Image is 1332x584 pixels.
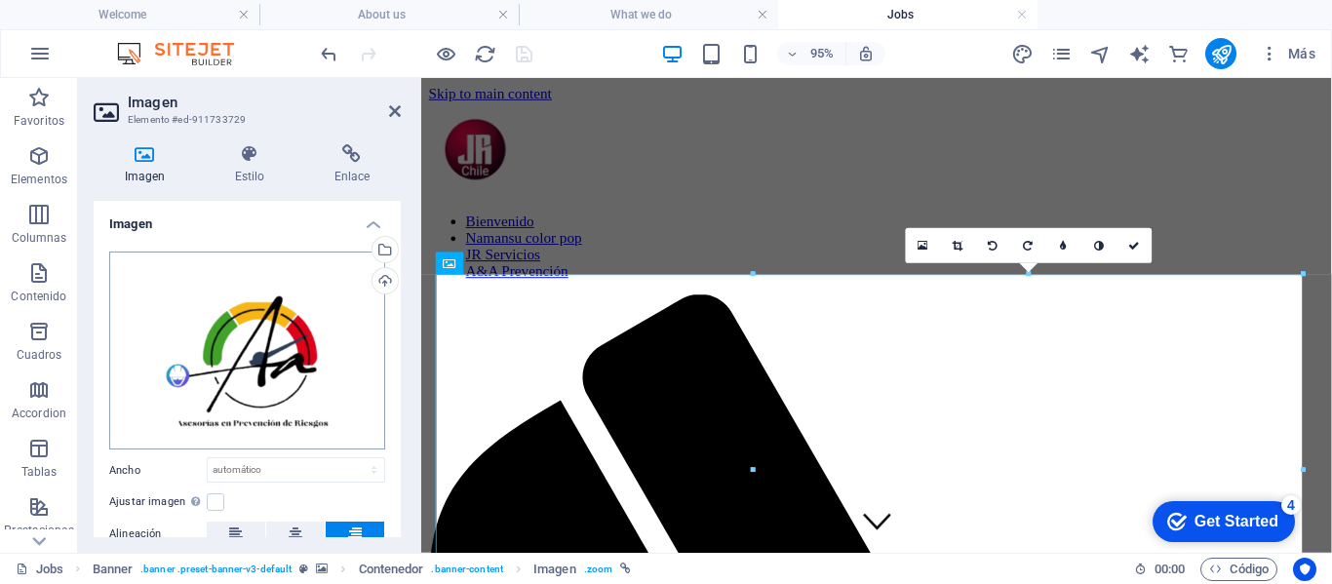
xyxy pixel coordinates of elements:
[140,558,292,581] span: . banner .preset-banner-v3-default
[1046,228,1081,263] a: Desenfoque
[857,45,875,62] i: Al redimensionar, ajustar el nivel de zoom automáticamente para ajustarse al dispositivo elegido.
[620,564,631,574] i: Este elemento está vinculado
[11,172,67,187] p: Elementos
[17,347,62,363] p: Cuadros
[1050,43,1073,65] i: Páginas (Ctrl+Alt+S)
[1260,44,1315,63] span: Más
[316,564,328,574] i: Este elemento contiene un fondo
[777,42,846,65] button: 95%
[1127,42,1151,65] button: text_generator
[317,42,340,65] button: undo
[434,42,457,65] button: Haz clic para salir del modo de previsualización y seguir editando
[474,43,496,65] i: Volver a cargar página
[16,558,63,581] a: Haz clic para cancelar la selección y doble clic para abrir páginas
[12,406,66,421] p: Accordion
[359,558,424,581] span: Haz clic para seleccionar y doble clic para editar
[303,144,401,185] h4: Enlace
[1205,38,1236,69] button: publish
[204,144,303,185] h4: Estilo
[806,42,838,65] h6: 95%
[905,228,940,263] a: Selecciona archivos del administrador de archivos, de la galería de fotos o carga archivo(s)
[1293,558,1316,581] button: Usercentrics
[584,558,612,581] span: . zoom
[1168,562,1171,576] span: :
[94,201,401,236] h4: Imagen
[144,4,164,23] div: 4
[94,144,204,185] h4: Imagen
[1167,43,1190,65] i: Comercio
[12,230,67,246] p: Columnas
[109,465,207,476] label: Ancho
[1011,228,1046,263] a: Girar 90° a la derecha
[58,21,141,39] div: Get Started
[1210,43,1233,65] i: Publicar
[431,558,502,581] span: . banner-content
[1049,42,1073,65] button: pages
[109,252,385,450] div: logo-removebg-preview-zP_TVdXFyFFup7xwxUbnkQ.png
[1117,228,1152,263] a: Confirmar ( Ctrl ⏎ )
[976,228,1011,263] a: Girar 90° a la izquierda
[109,523,207,546] label: Alineación
[128,111,362,129] h3: Elemento #ed-911733729
[1010,42,1034,65] button: design
[93,558,134,581] span: Haz clic para seleccionar y doble clic para editar
[8,8,137,24] a: Skip to main content
[533,558,576,581] span: Haz clic para seleccionar y doble clic para editar
[259,4,519,25] h4: About us
[1011,43,1034,65] i: Diseño (Ctrl+Alt+Y)
[21,464,58,480] p: Tablas
[473,42,496,65] button: reload
[14,113,64,129] p: Favoritos
[1128,43,1151,65] i: AI Writer
[1200,558,1277,581] button: Código
[93,558,632,581] nav: breadcrumb
[1252,38,1323,69] button: Más
[4,523,73,538] p: Prestaciones
[1088,42,1112,65] button: navigator
[318,43,340,65] i: Deshacer: Cambiar imagen (Ctrl+Z)
[1134,558,1186,581] h6: Tiempo de la sesión
[128,94,401,111] h2: Imagen
[112,42,258,65] img: Editor Logo
[11,289,66,304] p: Contenido
[1081,228,1117,263] a: Escala de grises
[16,10,158,51] div: Get Started 4 items remaining, 20% complete
[778,4,1038,25] h4: Jobs
[940,228,975,263] a: Modo de recorte
[1166,42,1190,65] button: commerce
[1155,558,1185,581] span: 00 00
[1209,558,1269,581] span: Código
[299,564,308,574] i: Este elemento es un preajuste personalizable
[1089,43,1112,65] i: Navegador
[109,490,207,514] label: Ajustar imagen
[519,4,778,25] h4: What we do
